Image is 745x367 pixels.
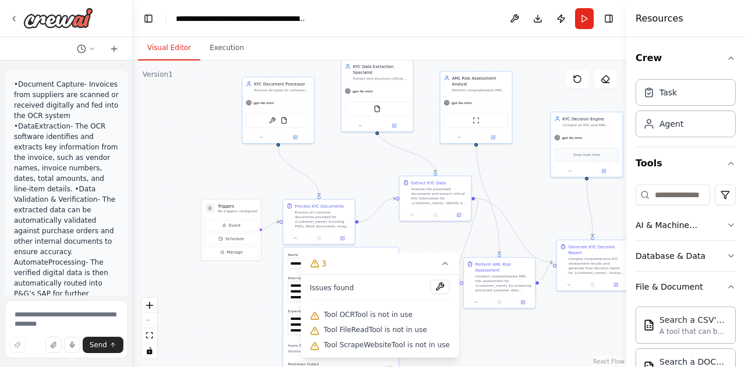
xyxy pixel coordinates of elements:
img: ScrapeWebsiteTool [473,117,480,124]
button: No output available [307,235,331,242]
g: Edge from d9a09a0f-ed95-403e-808b-03234b9492c6 to 250ac347-f1e4-47a2-b654-237dcbf3f53d [539,259,553,283]
div: Compile comprehensive KYC assessment results and generate final decision report for {customer_nam... [569,256,625,275]
a: React Flow attribution [593,358,625,365]
div: Extract KYC Data [411,180,446,186]
div: Perform AML Risk Assessment [476,261,532,273]
div: Process KYC Documents [295,203,344,209]
img: FileReadTool [281,117,288,124]
button: Open in side panel [378,122,411,129]
g: Edge from 4760dc96-004b-4ca9-bd86-21e6928e3b7c to d9a09a0f-ed95-403e-808b-03234b9492c6 [454,195,481,283]
button: AI & Machine Learning [636,210,736,240]
g: Edge from 4760dc96-004b-4ca9-bd86-21e6928e3b7c to 250ac347-f1e4-47a2-b654-237dcbf3f53d [475,195,553,265]
div: A tool that can be used to semantic search a query from a CSV's content. [659,327,728,336]
span: Schedule [225,236,244,242]
div: Generate KYC Decision Report [569,244,625,255]
img: Logo [23,8,93,28]
span: gpt-4o-mini [562,136,583,140]
span: gpt-4o-mini [353,89,373,94]
div: KYC Decision EngineCompile all KYC and AML assessment results to make final risk-based decisions ... [551,112,623,177]
span: gpt-4o-mini [452,101,472,105]
button: Open in side panel [449,212,469,219]
button: toggle interactivity [142,343,157,358]
button: Send [83,337,123,353]
p: •Document Capture- Invoices from suppliers are scanned or received digitally and fed into the OCR... [14,79,119,320]
div: KYC Document ProcessorProcess all types of customer documents including PDFs, Word documents, ima... [242,77,315,144]
button: Switch to previous chat [72,42,100,56]
button: Database & Data [636,241,736,271]
button: No output available [487,299,512,306]
span: Markdown Output [288,362,320,366]
span: Manage [226,250,243,255]
div: Perform comprehensive AML (Anti-Money Laundering) risk assessment by checking extracted customer ... [452,88,509,92]
button: Hide right sidebar [601,10,617,27]
img: FileReadTool [374,105,381,112]
div: Extract and structure critical KYC information from processed documents including personal identi... [353,76,410,81]
button: Hide left sidebar [140,10,157,27]
div: Crew [636,74,736,147]
span: Drop tools here [573,152,600,158]
g: Edge from 770d0dca-88c3-41b8-8e14-10ed527a1d36 to 4760dc96-004b-4ca9-bd86-21e6928e3b7c [374,129,438,173]
div: React Flow controls [142,298,157,358]
div: Generate KYC Decision ReportCompile comprehensive KYC assessment results and generate final decis... [556,240,629,291]
div: KYC Data Extraction Specialist [353,63,410,75]
p: No triggers configured [218,209,257,213]
div: KYC Decision Engine [563,116,619,122]
button: File & Document [636,272,736,302]
span: Async Execution [288,344,317,348]
button: Upload files [45,337,62,353]
div: KYC Document Processor [254,81,311,87]
button: No output available [580,282,605,288]
g: Edge from triggers to da3f45a4-bfb5-4259-8b17-d2ea7e91e649 [260,219,279,232]
g: Edge from da3f45a4-bfb5-4259-8b17-d2ea7e91e649 to 4760dc96-004b-4ca9-bd86-21e6928e3b7c [359,195,396,225]
div: Process all types of customer documents including PDFs, Word documents, images, and scanned files... [254,88,311,92]
img: Csvsearchtool [643,319,655,331]
button: Open in side panel [477,134,510,141]
button: fit view [142,328,157,343]
button: Improve this prompt [9,337,26,353]
div: Perform AML Risk AssessmentConduct comprehensive AML risk assessment for {customer_name} by scree... [463,257,536,309]
button: Visual Editor [138,36,200,60]
button: Open in side panel [279,134,312,141]
div: Version 1 [143,70,173,79]
span: Event [229,223,240,229]
button: Tools [636,147,736,180]
div: Conduct comprehensive AML risk assessment for {customer_name} by screening extracted customer dat... [476,274,532,293]
span: Tool ScrapeWebsiteTool is not in use [324,340,449,350]
img: OCRTool [269,117,276,124]
div: Extract KYC DataAnalyze the processed documents and extract critical KYC information for {custome... [399,176,472,222]
span: Send [90,340,107,350]
div: Database & Data [636,250,705,262]
div: Process KYC DocumentsProcess all customer documents provided for {customer_name} including PDFs, ... [283,199,356,245]
button: Open in side panel [332,235,352,242]
button: Open in side panel [606,282,626,288]
button: No output available [423,212,448,219]
span: gpt-4o-mini [254,101,274,105]
button: zoom in [142,298,157,313]
button: 3 [300,253,459,275]
div: TriggersNo triggers configuredEventScheduleManage [201,199,261,261]
button: Execution [200,36,253,60]
g: Edge from c6f4f97a-2b33-46a6-a3e5-adefa9962f64 to 250ac347-f1e4-47a2-b654-237dcbf3f53d [584,180,595,237]
p: Whether the task should be executed asynchronously. [288,349,383,354]
span: Tool OCRTool is not in use [324,310,412,319]
div: Process all customer documents provided for {customer_name} including PDFs, Word documents, image... [295,210,352,229]
span: 3 [321,258,327,269]
g: Edge from 32c862f7-b7a6-448e-814d-f91e396bf40b to da3f45a4-bfb5-4259-8b17-d2ea7e91e649 [275,147,322,196]
label: Name [288,252,394,257]
button: Click to speak your automation idea [64,337,80,353]
span: Issues found [310,283,354,293]
div: Search a CSV's content [659,314,728,326]
button: Event [204,220,258,231]
label: Description [288,276,394,280]
div: AML Risk Assessment AnalystPerform comprehensive AML (Anti-Money Laundering) risk assessment by c... [440,71,513,144]
div: KYC Data Extraction SpecialistExtract and structure critical KYC information from processed docum... [341,59,414,132]
div: AML Risk Assessment Analyst [452,75,509,87]
span: Tool FileReadTool is not in use [324,325,427,334]
button: Manage [204,247,258,258]
div: Task [659,87,677,98]
div: Compile all KYC and AML assessment results to make final risk-based decisions about customer onbo... [563,123,619,127]
button: Start a new chat [105,42,123,56]
button: Crew [636,42,736,74]
button: Schedule [204,233,258,244]
div: AI & Machine Learning [636,219,726,231]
